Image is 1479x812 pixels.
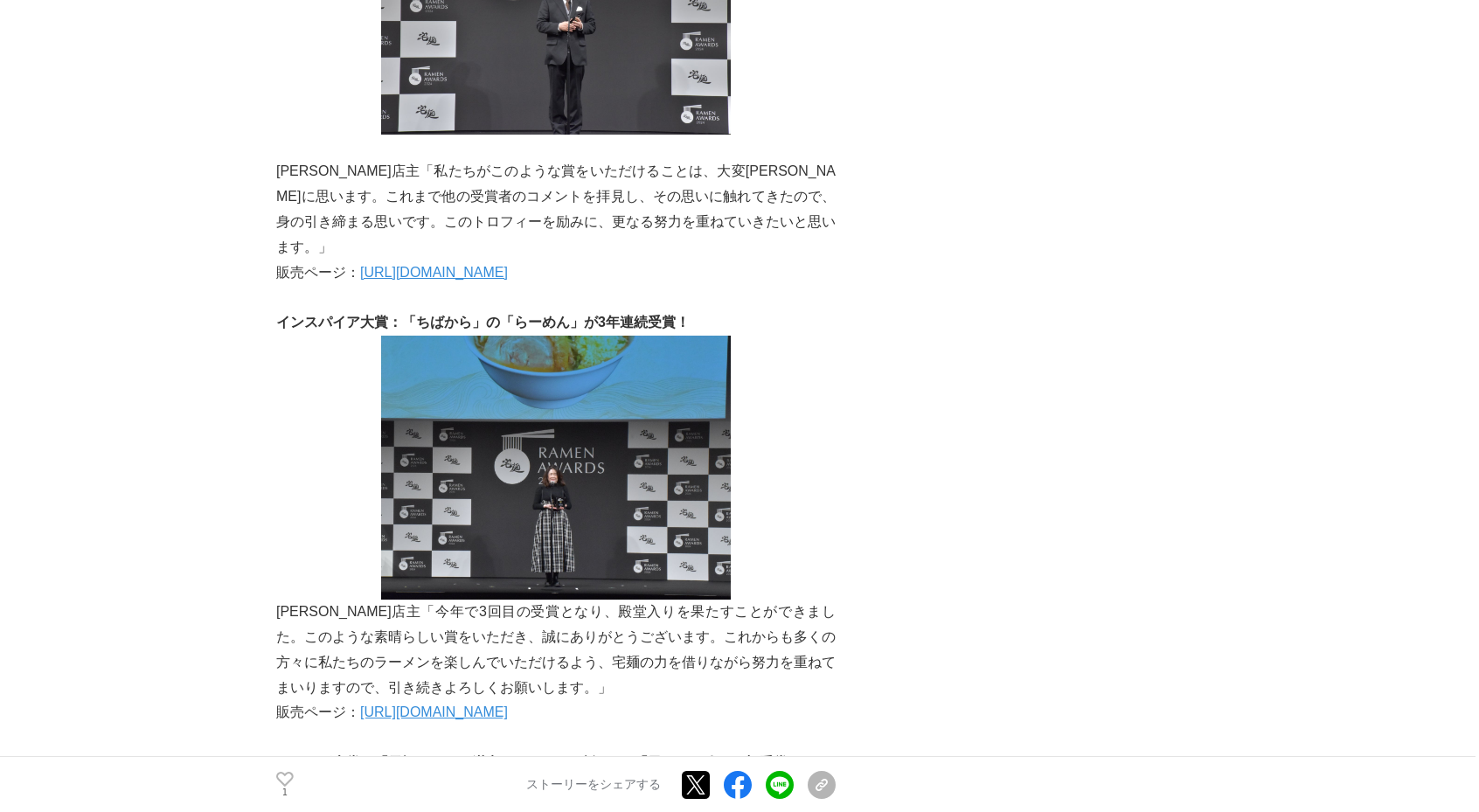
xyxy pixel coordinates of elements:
[276,755,802,770] strong: まぜそば大賞：「元祖スタミナ満点らーめん すず鬼」の 「皿ヒロシ改」が初受賞！
[276,700,836,725] p: 販売ページ：
[276,600,836,700] p: [PERSON_NAME]店主「今年で3回目の受賞となり、殿堂入りを果たすことができました。このような素晴らしい賞をいただき、誠にありがとうございます。これからも多くの方々に私たちのラーメンを楽...
[276,159,836,260] p: [PERSON_NAME]店主「私たちがこのような賞をいただけることは、大変[PERSON_NAME]に思います。これまで他の受賞者のコメントを拝見し、その思いに触れてきたので、身の引き締まる思...
[526,777,661,793] p: ストーリーをシェアする
[276,788,294,797] p: 1
[276,315,690,330] strong: インスパイア大賞：「ちばから」の「らーめん」が3年連続受賞！
[360,265,508,280] a: [URL][DOMAIN_NAME]
[276,260,836,286] p: 販売ページ：
[360,704,508,719] a: [URL][DOMAIN_NAME]
[381,336,731,600] img: thumbnail_61ee8ce0-b8ee-11ef-91f7-1376cb10392b.JPG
